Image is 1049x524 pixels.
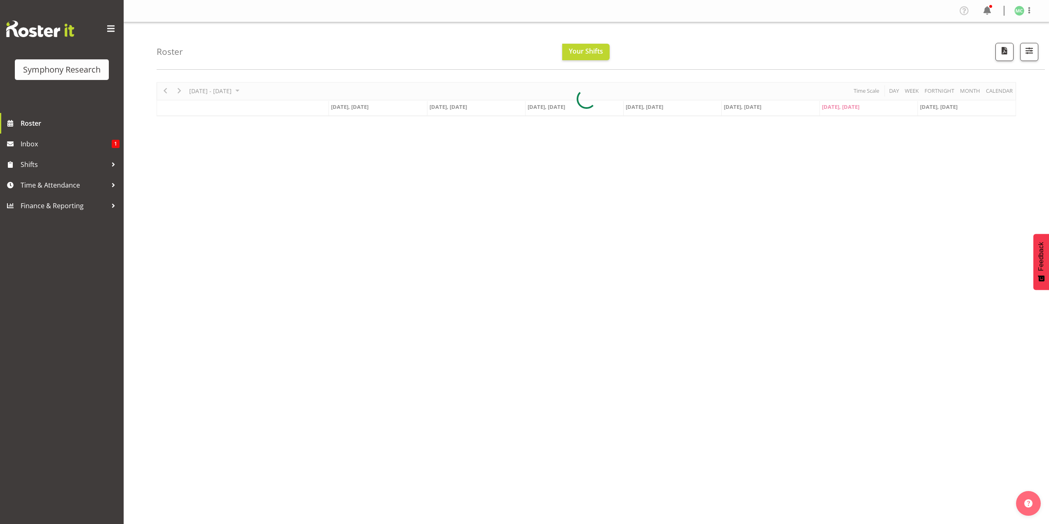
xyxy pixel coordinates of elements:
[6,21,74,37] img: Rosterit website logo
[21,179,107,191] span: Time & Attendance
[1033,234,1049,290] button: Feedback - Show survey
[569,47,603,56] span: Your Shifts
[995,43,1014,61] button: Download a PDF of the roster according to the set date range.
[21,138,112,150] span: Inbox
[21,117,120,129] span: Roster
[21,158,107,171] span: Shifts
[157,47,183,56] h4: Roster
[562,44,610,60] button: Your Shifts
[21,200,107,212] span: Finance & Reporting
[23,63,101,76] div: Symphony Research
[1014,6,1024,16] img: matthew-coleman1906.jpg
[1020,43,1038,61] button: Filter Shifts
[1037,242,1045,271] span: Feedback
[112,140,120,148] span: 1
[1024,499,1033,508] img: help-xxl-2.png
